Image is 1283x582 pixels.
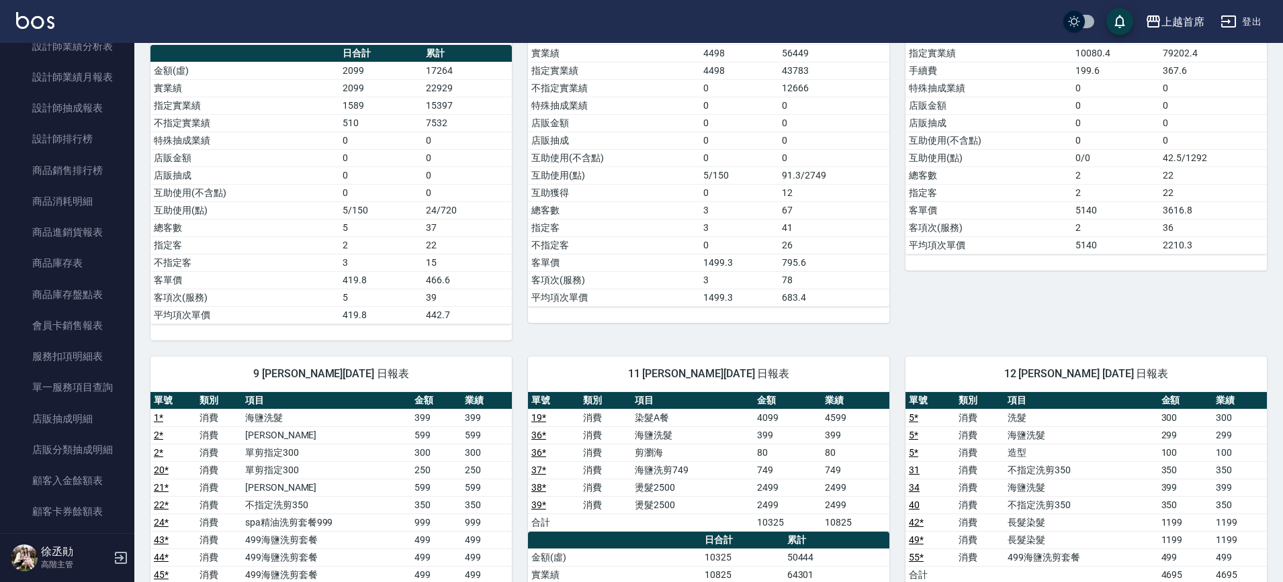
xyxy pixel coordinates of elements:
[423,166,512,184] td: 0
[1159,166,1267,184] td: 22
[411,426,461,444] td: 599
[339,132,423,149] td: 0
[1212,531,1267,548] td: 1199
[779,62,889,79] td: 43783
[339,254,423,271] td: 3
[701,548,783,566] td: 10325
[528,184,700,201] td: 互助獲得
[461,548,512,566] td: 499
[1161,13,1204,30] div: 上越首席
[11,544,38,571] img: Person
[150,132,339,149] td: 特殊抽成業績
[1212,461,1267,479] td: 350
[196,409,242,426] td: 消費
[528,548,701,566] td: 金額(虛)
[1158,479,1212,496] td: 399
[580,426,631,444] td: 消費
[1072,44,1159,62] td: 10080.4
[242,531,411,548] td: 499海鹽洗剪套餐
[822,514,889,531] td: 10825
[1212,444,1267,461] td: 100
[822,409,889,426] td: 4599
[1072,62,1159,79] td: 199.6
[580,479,631,496] td: 消費
[1212,496,1267,514] td: 350
[779,97,889,114] td: 0
[700,271,779,289] td: 3
[955,514,1005,531] td: 消費
[5,124,129,154] a: 設計師排行榜
[339,236,423,254] td: 2
[779,149,889,166] td: 0
[242,496,411,514] td: 不指定洗剪350
[1158,444,1212,461] td: 100
[242,548,411,566] td: 499海鹽洗剪套餐
[1158,514,1212,531] td: 1199
[150,236,339,254] td: 指定客
[905,114,1072,132] td: 店販抽成
[922,367,1251,381] span: 12 [PERSON_NAME] [DATE] 日報表
[955,426,1005,444] td: 消費
[1212,548,1267,566] td: 499
[5,341,129,372] a: 服務扣項明細表
[1072,201,1159,219] td: 5140
[5,31,129,62] a: 設計師業績分析表
[822,444,889,461] td: 80
[528,514,580,531] td: 合計
[631,409,754,426] td: 染髮A餐
[905,62,1072,79] td: 手續費
[779,114,889,132] td: 0
[1158,548,1212,566] td: 499
[631,392,754,409] th: 項目
[1159,44,1267,62] td: 79202.4
[905,44,1072,62] td: 指定實業績
[5,217,129,248] a: 商品進銷貨報表
[631,461,754,479] td: 海鹽洗剪749
[1004,461,1157,479] td: 不指定洗剪350
[461,426,512,444] td: 599
[5,403,129,434] a: 店販抽成明細
[1004,426,1157,444] td: 海鹽洗髮
[5,434,129,465] a: 店販分類抽成明細
[905,236,1072,254] td: 平均項次單價
[196,548,242,566] td: 消費
[423,62,512,79] td: 17264
[909,499,920,510] a: 40
[411,461,461,479] td: 250
[955,548,1005,566] td: 消費
[631,444,754,461] td: 剪瀏海
[700,219,779,236] td: 3
[339,306,423,324] td: 419.8
[700,236,779,254] td: 0
[41,545,109,559] h5: 徐丞勛
[955,444,1005,461] td: 消費
[150,289,339,306] td: 客項次(服務)
[411,479,461,496] td: 599
[528,271,700,289] td: 客項次(服務)
[754,479,822,496] td: 2499
[423,254,512,271] td: 15
[461,479,512,496] td: 599
[5,310,129,341] a: 會員卡銷售報表
[580,444,631,461] td: 消費
[1159,236,1267,254] td: 2210.3
[242,392,411,409] th: 項目
[1158,409,1212,426] td: 300
[423,184,512,201] td: 0
[528,132,700,149] td: 店販抽成
[909,482,920,493] a: 34
[339,166,423,184] td: 0
[779,44,889,62] td: 56449
[423,132,512,149] td: 0
[822,392,889,409] th: 業績
[1072,236,1159,254] td: 5140
[700,254,779,271] td: 1499.3
[779,289,889,306] td: 683.4
[779,271,889,289] td: 78
[528,254,700,271] td: 客單價
[1158,461,1212,479] td: 350
[150,219,339,236] td: 總客數
[779,254,889,271] td: 795.6
[1072,184,1159,201] td: 2
[150,201,339,219] td: 互助使用(點)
